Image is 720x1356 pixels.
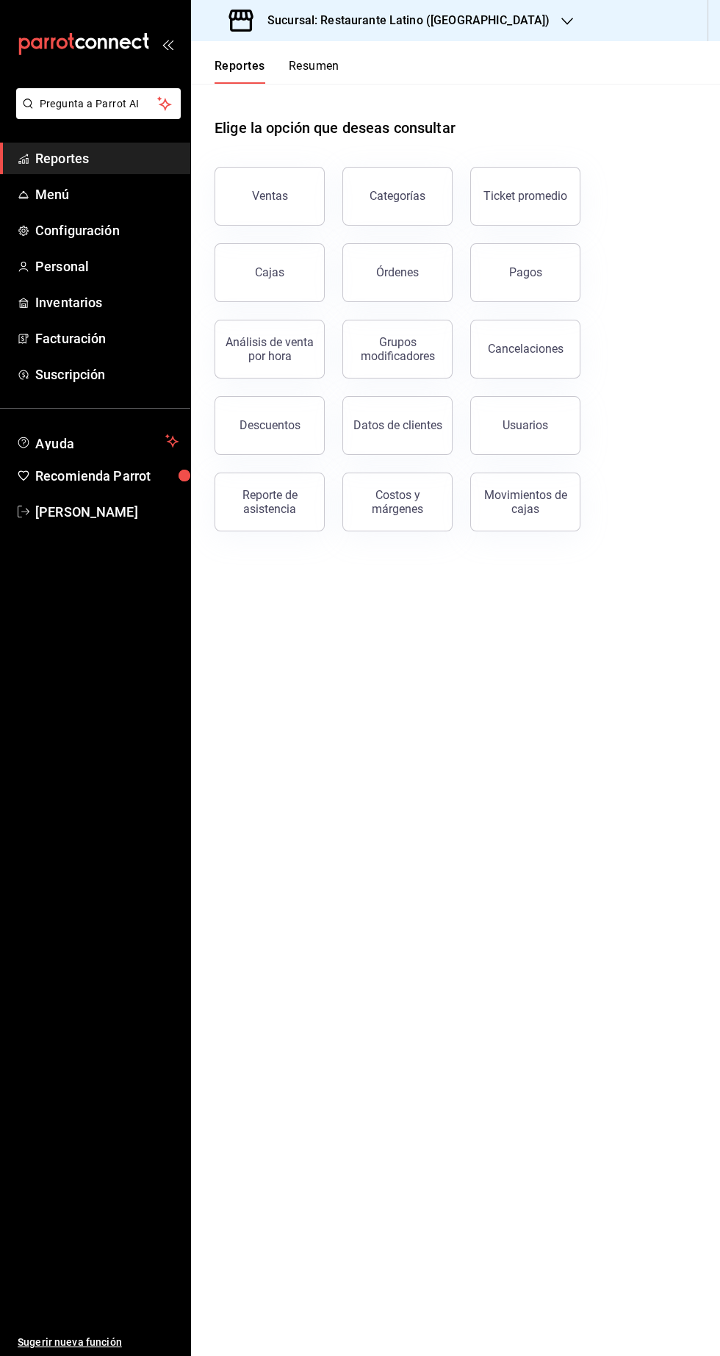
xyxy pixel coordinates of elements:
[35,365,179,384] span: Suscripción
[256,12,550,29] h3: Sucursal: Restaurante Latino ([GEOGRAPHIC_DATA])
[509,265,542,279] div: Pagos
[215,167,325,226] button: Ventas
[35,293,179,312] span: Inventarios
[35,502,179,522] span: [PERSON_NAME]
[224,335,315,363] div: Análisis de venta por hora
[470,167,580,226] button: Ticket promedio
[35,220,179,240] span: Configuración
[35,432,159,450] span: Ayuda
[35,184,179,204] span: Menú
[35,329,179,348] span: Facturación
[370,189,425,203] div: Categorías
[470,396,580,455] button: Usuarios
[35,466,179,486] span: Recomienda Parrot
[342,473,453,531] button: Costos y márgenes
[35,148,179,168] span: Reportes
[16,88,181,119] button: Pregunta a Parrot AI
[503,418,548,432] div: Usuarios
[10,107,181,122] a: Pregunta a Parrot AI
[224,488,315,516] div: Reporte de asistencia
[252,189,288,203] div: Ventas
[215,243,325,302] button: Cajas
[470,320,580,379] button: Cancelaciones
[215,117,456,139] h1: Elige la opción que deseas consultar
[215,473,325,531] button: Reporte de asistencia
[255,265,284,279] div: Cajas
[18,1335,179,1350] span: Sugerir nueva función
[470,243,580,302] button: Pagos
[342,396,453,455] button: Datos de clientes
[342,167,453,226] button: Categorías
[470,473,580,531] button: Movimientos de cajas
[353,418,442,432] div: Datos de clientes
[342,320,453,379] button: Grupos modificadores
[215,320,325,379] button: Análisis de venta por hora
[342,243,453,302] button: Órdenes
[215,59,339,84] div: navigation tabs
[352,488,443,516] div: Costos y márgenes
[352,335,443,363] div: Grupos modificadores
[215,59,265,84] button: Reportes
[488,342,564,356] div: Cancelaciones
[35,257,179,276] span: Personal
[376,265,419,279] div: Órdenes
[240,418,300,432] div: Descuentos
[289,59,339,84] button: Resumen
[215,396,325,455] button: Descuentos
[162,38,173,50] button: open_drawer_menu
[480,488,571,516] div: Movimientos de cajas
[40,96,158,112] span: Pregunta a Parrot AI
[483,189,567,203] div: Ticket promedio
